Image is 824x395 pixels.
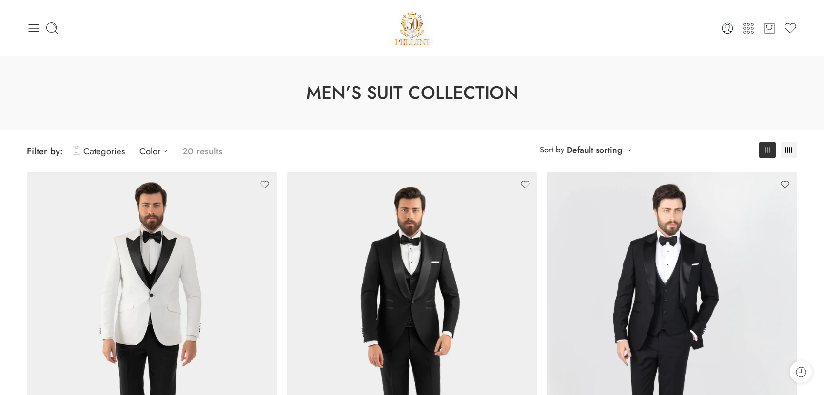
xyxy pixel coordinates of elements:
span: Filter by: [27,145,63,158]
a: Login / Register [721,21,734,35]
p: 20 results [182,140,222,163]
a: Cart [763,21,776,35]
h1: Men’s Suit Collection [24,80,800,106]
a: Default sorting [567,143,622,157]
span: Sort by [540,142,564,158]
a: Categories [73,140,125,163]
a: Wishlist [784,21,797,35]
img: Pellini [391,7,433,49]
a: Pellini - [391,7,433,49]
a: Color [139,140,173,163]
